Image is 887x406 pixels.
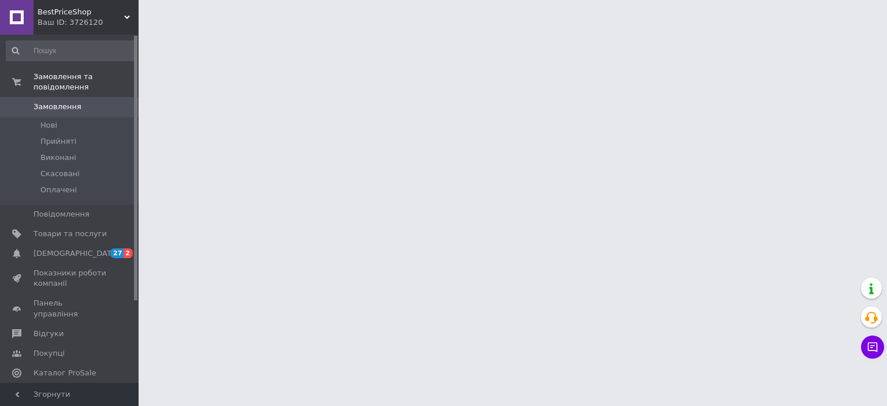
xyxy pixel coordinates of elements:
span: BestPriceShop [38,7,124,17]
span: Покупці [33,348,65,359]
span: Показники роботи компанії [33,268,107,289]
input: Пошук [6,40,136,61]
span: 2 [124,248,133,258]
span: Каталог ProSale [33,368,96,378]
span: Товари та послуги [33,229,107,239]
button: Чат з покупцем [861,336,884,359]
span: Замовлення та повідомлення [33,72,139,92]
span: [DEMOGRAPHIC_DATA] [33,248,119,259]
span: Прийняті [40,136,76,147]
div: Ваш ID: 3726120 [38,17,139,28]
span: Панель управління [33,298,107,319]
span: Скасовані [40,169,80,179]
span: Повідомлення [33,209,90,219]
span: Нові [40,120,57,131]
span: Замовлення [33,102,81,112]
span: Відгуки [33,329,64,339]
span: 27 [110,248,124,258]
span: Виконані [40,152,76,163]
span: Оплачені [40,185,77,195]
